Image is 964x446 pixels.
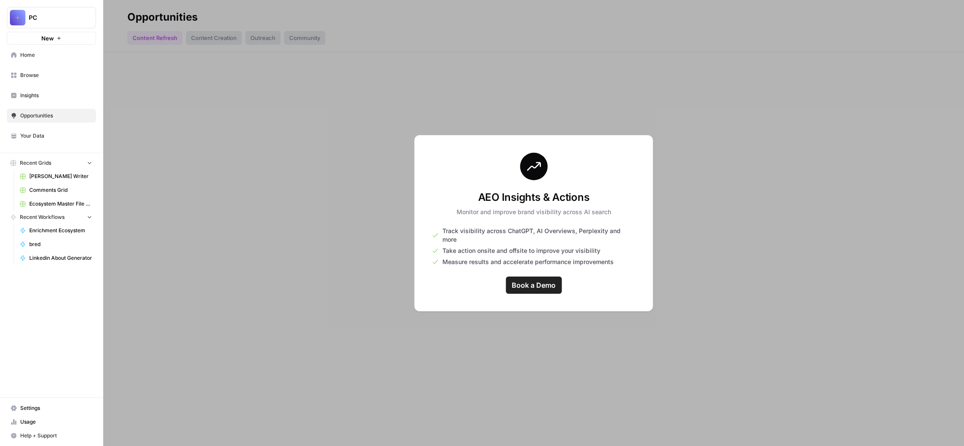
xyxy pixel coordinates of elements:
[29,254,92,262] span: Linkedin About Generator
[7,48,96,62] a: Home
[16,251,96,265] a: Linkedin About Generator
[29,200,92,208] span: Ecosystem Master File - SaaS.csv
[10,10,25,25] img: PC Logo
[506,277,562,294] a: Book a Demo
[29,186,92,194] span: Comments Grid
[457,191,611,204] h3: AEO Insights & Actions
[7,401,96,415] a: Settings
[20,418,92,426] span: Usage
[41,34,54,43] span: New
[16,183,96,197] a: Comments Grid
[20,112,92,120] span: Opportunities
[20,71,92,79] span: Browse
[442,227,636,244] span: Track visibility across ChatGPT, AI Overviews, Perplexity and more
[20,213,65,221] span: Recent Workflows
[16,197,96,211] a: Ecosystem Master File - SaaS.csv
[512,280,556,290] span: Book a Demo
[20,404,92,412] span: Settings
[7,157,96,169] button: Recent Grids
[16,224,96,237] a: Enrichment Ecosystem
[7,89,96,102] a: Insights
[20,132,92,140] span: Your Data
[20,51,92,59] span: Home
[442,258,614,266] span: Measure results and accelerate performance improvements
[29,13,81,22] span: PC
[29,172,92,180] span: [PERSON_NAME] Writer
[29,240,92,248] span: bred
[20,92,92,99] span: Insights
[442,246,600,255] span: Take action onsite and offsite to improve your visibility
[7,68,96,82] a: Browse
[20,432,92,440] span: Help + Support
[16,237,96,251] a: bred
[7,429,96,443] button: Help + Support
[7,129,96,143] a: Your Data
[20,159,51,167] span: Recent Grids
[7,7,96,28] button: Workspace: PC
[7,109,96,123] a: Opportunities
[7,32,96,45] button: New
[457,208,611,216] p: Monitor and improve brand visibility across AI search
[7,415,96,429] a: Usage
[7,211,96,224] button: Recent Workflows
[16,169,96,183] a: [PERSON_NAME] Writer
[29,227,92,234] span: Enrichment Ecosystem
